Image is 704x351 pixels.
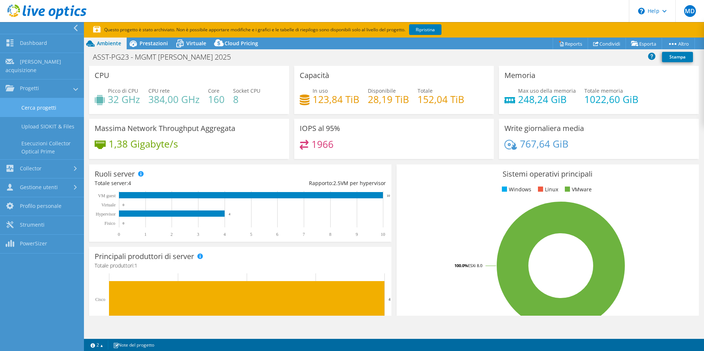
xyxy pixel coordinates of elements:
[250,232,252,237] text: 5
[518,95,576,103] h4: 248,24 GiB
[233,87,260,94] span: Socket CPU
[454,263,468,268] tspan: 100.0%
[95,170,135,178] h3: Ruoli server
[563,185,592,194] li: VMware
[134,262,137,269] span: 1
[89,53,242,61] h1: ASST-PG23 - MGMT [PERSON_NAME] 2025
[96,212,116,217] text: Hypervisor
[148,95,200,103] h4: 384,00 GHz
[584,87,623,94] span: Totale memoria
[123,203,124,207] text: 0
[520,140,569,148] h4: 767,64 GiB
[311,140,334,148] h4: 1966
[684,5,696,17] span: MD
[95,179,240,187] div: Totale server:
[95,124,235,132] h3: Massima Network Throughput Aggregata
[536,185,558,194] li: Linux
[85,340,108,350] a: 2
[123,221,124,225] text: 0
[229,212,230,216] text: 4
[148,87,170,94] span: CPU rete
[93,26,454,34] p: Questo progetto è stato archiviato. Non è possibile apportare modifiche e i grafici e le tabelle ...
[356,232,358,237] text: 9
[333,180,341,187] span: 2.5
[225,40,258,47] span: Cloud Pricing
[108,87,138,94] span: Picco di CPU
[368,95,409,103] h4: 28,19 TiB
[208,95,225,103] h4: 160
[418,87,433,94] span: Totale
[504,71,535,79] h3: Memoria
[303,232,305,237] text: 7
[468,263,482,268] tspan: ESXi 8.0
[588,38,626,49] a: Condividi
[329,232,331,237] text: 8
[553,38,588,49] a: Reports
[638,8,645,14] svg: \n
[402,170,693,178] h3: Sistemi operativi principali
[388,297,391,301] text: 4
[313,95,359,103] h4: 123,84 TiB
[518,87,576,94] span: Max uso della memoria
[97,40,121,47] span: Ambiente
[368,87,396,94] span: Disponibile
[300,71,329,79] h3: Capacità
[108,340,159,350] a: Note del progetto
[276,232,278,237] text: 6
[197,232,199,237] text: 3
[300,124,340,132] h3: IOPS al 95%
[144,232,147,237] text: 1
[662,52,693,62] a: Stampa
[500,185,531,194] li: Windows
[98,193,116,198] text: VM guest
[626,38,662,49] a: Esporta
[418,95,464,103] h4: 152,04 TiB
[313,87,328,94] span: In uso
[95,71,109,79] h3: CPU
[662,38,695,49] a: Altro
[504,124,584,132] h3: Write giornaliera media
[140,40,168,47] span: Prestazioni
[118,232,120,237] text: 0
[95,252,194,260] h3: Principali produttori di server
[108,95,140,103] h4: 32 GHz
[240,179,386,187] div: Rapporto: VM per hypervisor
[170,232,173,237] text: 2
[584,95,638,103] h4: 1022,60 GiB
[109,140,178,148] h4: 1,38 Gigabyte/s
[233,95,260,103] h4: 8
[101,202,116,208] text: Virtuale
[223,232,226,237] text: 4
[105,221,115,226] text: Fisico
[95,297,105,302] text: Cisco
[186,40,206,47] span: Virtuale
[128,180,131,187] span: 4
[208,87,219,94] span: Core
[95,262,386,270] h4: Totale produttori:
[381,232,385,237] text: 10
[409,24,441,35] a: Ripristina
[387,194,390,198] text: 10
